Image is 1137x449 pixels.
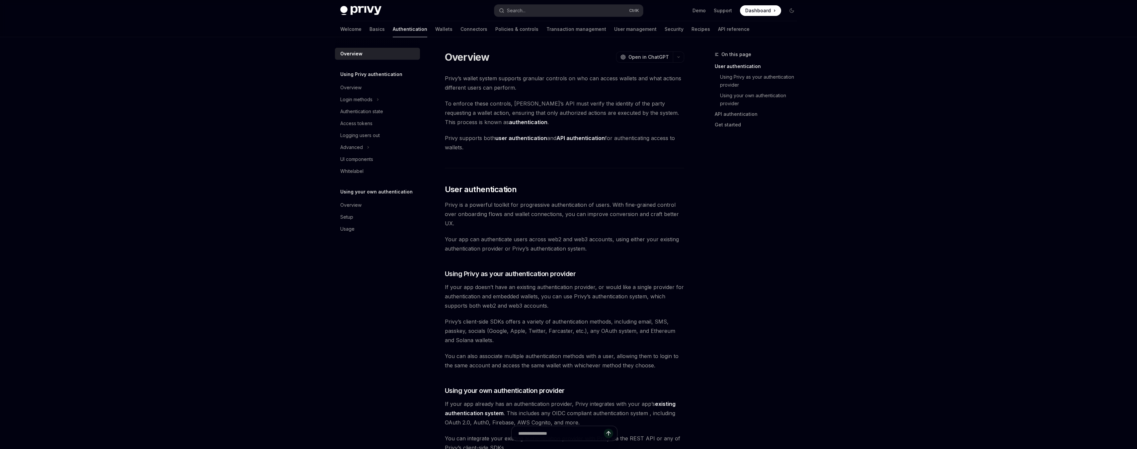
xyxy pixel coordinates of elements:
[340,21,362,37] a: Welcome
[715,61,802,72] a: User authentication
[665,21,684,37] a: Security
[335,48,420,60] a: Overview
[435,21,452,37] a: Wallets
[340,213,353,221] div: Setup
[445,386,565,395] span: Using your own authentication provider
[340,70,402,78] h5: Using Privy authentication
[692,7,706,14] a: Demo
[740,5,781,16] a: Dashboard
[340,84,362,92] div: Overview
[335,153,420,165] a: UI components
[495,135,547,141] strong: user authentication
[445,351,684,370] span: You can also associate multiple authentication methods with a user, allowing them to login to the...
[720,72,802,90] a: Using Privy as your authentication provider
[445,282,684,310] span: If your app doesn’t have an existing authentication provider, or would like a single provider for...
[714,7,732,14] a: Support
[335,82,420,94] a: Overview
[616,51,673,63] button: Open in ChatGPT
[614,21,657,37] a: User management
[715,109,802,119] a: API authentication
[335,117,420,129] a: Access tokens
[445,235,684,253] span: Your app can authenticate users across web2 and web3 accounts, using either your existing authent...
[445,399,684,427] span: If your app already has an authentication provider, Privy integrates with your app’s . This inclu...
[335,165,420,177] a: Whitelabel
[718,21,750,37] a: API reference
[507,7,526,15] div: Search...
[445,99,684,127] span: To enforce these controls, [PERSON_NAME]’s API must verify the identity of the party requesting a...
[340,119,372,127] div: Access tokens
[604,429,613,438] button: Send message
[340,143,363,151] div: Advanced
[340,108,383,115] div: Authentication state
[715,119,802,130] a: Get started
[509,119,547,125] strong: authentication
[340,6,381,15] img: dark logo
[445,51,490,63] h1: Overview
[335,129,420,141] a: Logging users out
[445,184,517,195] span: User authentication
[629,8,639,13] span: Ctrl K
[495,21,538,37] a: Policies & controls
[460,21,487,37] a: Connectors
[445,74,684,92] span: Privy’s wallet system supports granular controls on who can access wallets and what actions diffe...
[556,135,605,141] strong: API authentication
[445,200,684,228] span: Privy is a powerful toolkit for progressive authentication of users. With fine-grained control ov...
[745,7,771,14] span: Dashboard
[340,131,380,139] div: Logging users out
[628,54,669,60] span: Open in ChatGPT
[340,155,373,163] div: UI components
[691,21,710,37] a: Recipes
[369,21,385,37] a: Basics
[445,269,576,278] span: Using Privy as your authentication provider
[393,21,427,37] a: Authentication
[445,317,684,345] span: Privy’s client-side SDKs offers a variety of authentication methods, including email, SMS, passke...
[335,223,420,235] a: Usage
[340,96,372,104] div: Login methods
[721,50,751,58] span: On this page
[720,90,802,109] a: Using your own authentication provider
[340,201,362,209] div: Overview
[786,5,797,16] button: Toggle dark mode
[494,5,643,17] button: Search...CtrlK
[335,211,420,223] a: Setup
[340,167,364,175] div: Whitelabel
[340,188,413,196] h5: Using your own authentication
[546,21,606,37] a: Transaction management
[340,50,363,58] div: Overview
[335,199,420,211] a: Overview
[335,106,420,117] a: Authentication state
[445,133,684,152] span: Privy supports both and for authenticating access to wallets.
[340,225,355,233] div: Usage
